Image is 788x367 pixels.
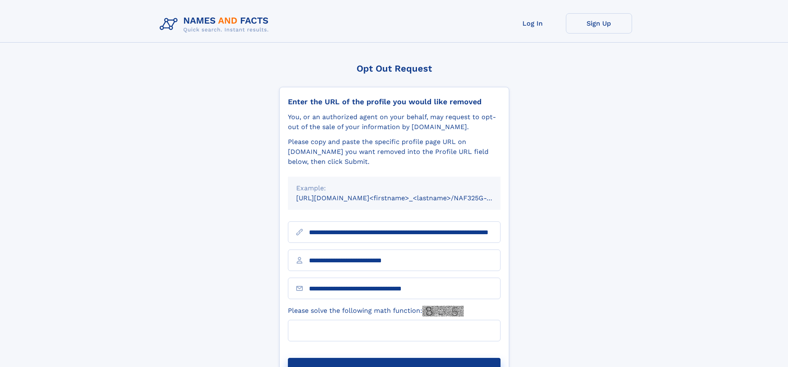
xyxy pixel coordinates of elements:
a: Log In [500,13,566,34]
div: Opt Out Request [279,63,509,74]
div: Enter the URL of the profile you would like removed [288,97,501,106]
div: Please copy and paste the specific profile page URL on [DOMAIN_NAME] you want removed into the Pr... [288,137,501,167]
div: You, or an authorized agent on your behalf, may request to opt-out of the sale of your informatio... [288,112,501,132]
a: Sign Up [566,13,632,34]
label: Please solve the following math function: [288,306,464,317]
small: [URL][DOMAIN_NAME]<firstname>_<lastname>/NAF325G-xxxxxxxx [296,194,516,202]
img: Logo Names and Facts [156,13,275,36]
div: Example: [296,183,492,193]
